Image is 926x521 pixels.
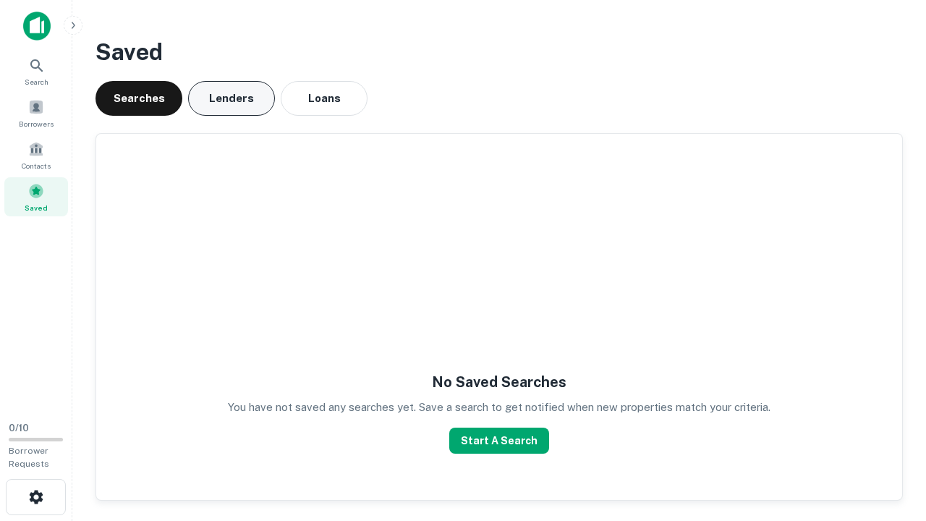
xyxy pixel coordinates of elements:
[854,405,926,475] iframe: Chat Widget
[432,371,566,393] h5: No Saved Searches
[228,399,770,416] p: You have not saved any searches yet. Save a search to get notified when new properties match your...
[4,93,68,132] a: Borrowers
[22,160,51,171] span: Contacts
[4,51,68,90] a: Search
[23,12,51,41] img: capitalize-icon.png
[188,81,275,116] button: Lenders
[9,423,29,433] span: 0 / 10
[9,446,49,469] span: Borrower Requests
[4,177,68,216] a: Saved
[449,428,549,454] button: Start A Search
[95,35,903,69] h3: Saved
[25,76,48,88] span: Search
[95,81,182,116] button: Searches
[4,135,68,174] a: Contacts
[25,202,48,213] span: Saved
[19,118,54,130] span: Borrowers
[281,81,368,116] button: Loans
